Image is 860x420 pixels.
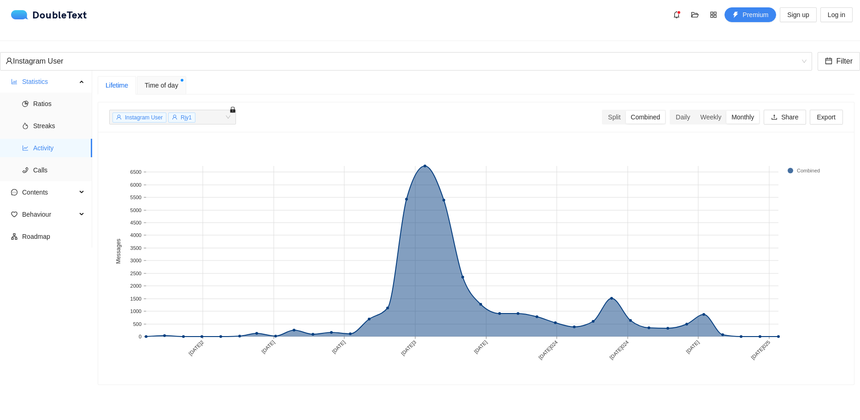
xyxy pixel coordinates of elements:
span: apartment [11,233,18,240]
button: Sign up [780,7,816,22]
text: 1500 [130,296,141,302]
div: Lifetime [106,80,128,90]
span: user [116,114,122,120]
text: 5000 [130,207,141,213]
span: message [11,189,18,195]
span: Sign up [787,10,809,20]
span: Share [781,112,798,122]
span: Time of day [145,80,178,90]
button: Export [810,110,843,124]
div: Split [603,111,625,124]
span: Calls [33,161,85,179]
button: uploadShare [764,110,806,124]
a: logoDoubleText [11,10,87,19]
text: 500 [133,321,141,327]
span: user [172,114,177,120]
text: 4000 [130,232,141,238]
text: [DATE]025 [750,339,771,361]
span: line-chart [22,145,29,151]
text: 2500 [130,271,141,276]
span: phone [22,167,29,173]
span: thunderbolt [732,12,739,19]
button: Log in [820,7,853,22]
span: pie-chart [22,101,29,107]
span: lock [230,106,236,113]
text: 3000 [130,258,141,263]
text: 4500 [130,220,141,225]
span: bell [670,11,683,18]
span: Export [817,112,836,122]
span: Log in [828,10,845,20]
span: Instagram User [6,53,807,70]
span: Streaks [33,117,85,135]
div: DoubleText [11,10,87,19]
span: Statistics [22,72,77,91]
div: Daily [671,111,695,124]
div: Combined [626,111,666,124]
span: Premium [742,10,768,20]
span: calendar [825,57,832,66]
div: Weekly [695,111,726,124]
span: folder-open [688,11,702,18]
span: upload [771,114,778,121]
text: 5500 [130,195,141,200]
text: 0 [139,334,141,339]
button: thunderboltPremium [725,7,776,22]
span: heart [11,211,18,218]
div: Monthly [726,111,759,124]
text: [DATE] [331,339,346,355]
img: logo [11,10,32,19]
span: fire [22,123,29,129]
span: Filter [836,55,853,67]
text: 3500 [130,245,141,251]
span: Contents [22,183,77,201]
button: bell [669,7,684,22]
span: Behaviour [22,205,77,224]
button: calendarFilter [818,52,860,71]
span: Instagram User [125,114,163,121]
text: [DATE]024 [537,339,559,361]
text: 6000 [130,182,141,188]
span: user [6,57,13,65]
text: 1000 [130,308,141,314]
text: [DATE] [260,339,276,355]
button: folder-open [688,7,702,22]
span: Roadmap [22,227,85,246]
span: bar-chart [11,78,18,85]
span: Activity [33,139,85,157]
text: [DATE] [685,339,700,355]
button: appstore [706,7,721,22]
text: [DATE]2 [188,339,205,356]
text: [DATE] [473,339,488,355]
span: Rjy1 [181,114,192,121]
text: [DATE]3 [400,339,417,356]
text: 2000 [130,283,141,289]
span: Ratios [33,95,85,113]
text: Messages [115,239,122,264]
span: appstore [707,11,720,18]
text: [DATE]024 [608,339,630,361]
text: 6500 [130,169,141,175]
div: Instagram User [6,53,798,70]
